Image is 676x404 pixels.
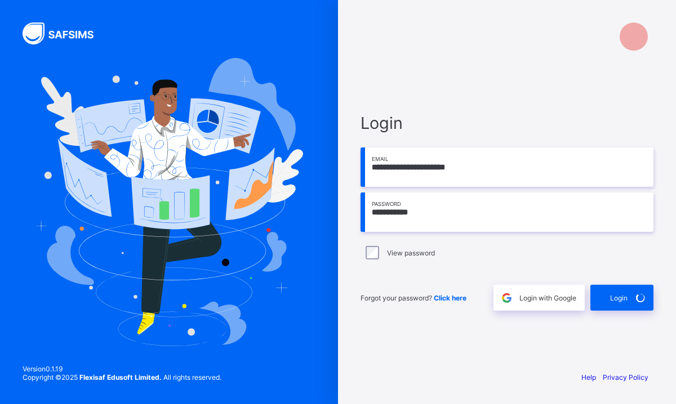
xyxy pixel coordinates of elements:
[610,294,628,302] span: Login
[23,373,221,381] span: Copyright © 2025 All rights reserved.
[361,294,466,302] span: Forgot your password?
[23,23,107,44] img: SAFSIMS Logo
[387,249,435,257] label: View password
[35,58,303,346] img: Hero Image
[79,373,162,381] strong: Flexisaf Edusoft Limited.
[434,294,466,302] a: Click here
[603,373,648,381] a: Privacy Policy
[23,365,221,373] span: Version 0.1.19
[519,294,576,302] span: Login with Google
[500,291,513,304] img: google.396cfc9801f0270233282035f929180a.svg
[581,373,596,381] a: Help
[361,113,653,133] span: Login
